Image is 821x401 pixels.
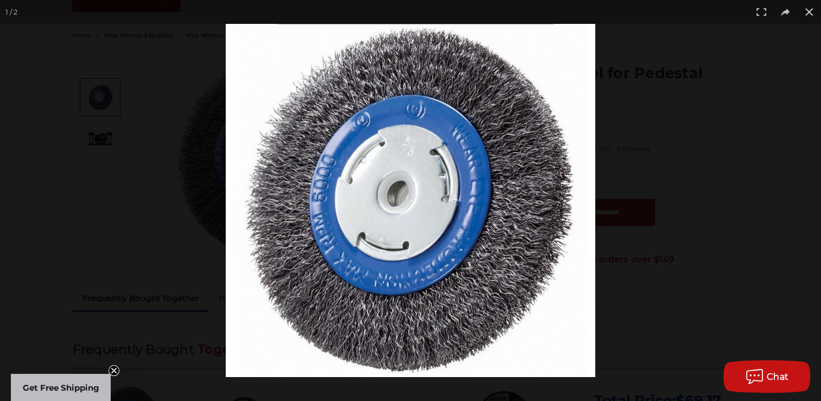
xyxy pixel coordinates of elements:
[23,383,99,393] span: Get Free Shipping
[109,365,119,376] button: Close teaser
[723,360,810,393] button: Chat
[226,24,595,377] img: Crimped_Wire_Wheel_Bench_Grinder__64712.1570196690.jpg
[767,372,789,382] span: Chat
[11,374,111,401] div: Get Free ShippingClose teaser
